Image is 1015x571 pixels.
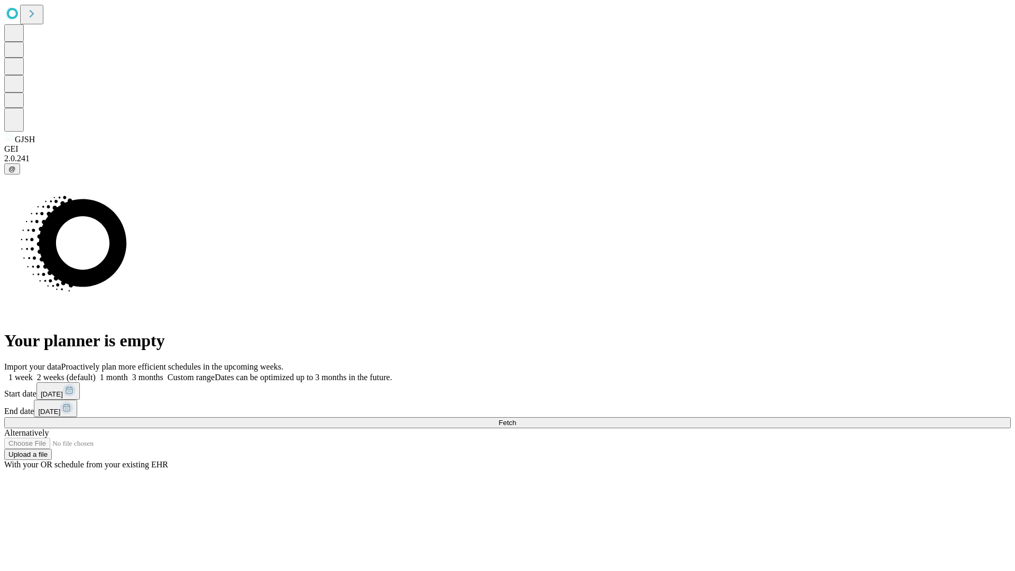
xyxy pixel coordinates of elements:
span: Dates can be optimized up to 3 months in the future. [215,373,392,382]
span: [DATE] [41,390,63,398]
span: 1 week [8,373,33,382]
button: [DATE] [34,400,77,417]
button: [DATE] [36,382,80,400]
div: Start date [4,382,1011,400]
h1: Your planner is empty [4,331,1011,351]
span: 1 month [100,373,128,382]
button: Fetch [4,417,1011,428]
span: @ [8,165,16,173]
div: End date [4,400,1011,417]
span: GJSH [15,135,35,144]
span: 3 months [132,373,163,382]
span: [DATE] [38,408,60,416]
div: 2.0.241 [4,154,1011,163]
div: GEI [4,144,1011,154]
button: @ [4,163,20,174]
span: With your OR schedule from your existing EHR [4,460,168,469]
span: Custom range [168,373,215,382]
span: Proactively plan more efficient schedules in the upcoming weeks. [61,362,283,371]
button: Upload a file [4,449,52,460]
span: Import your data [4,362,61,371]
span: Fetch [499,419,516,427]
span: Alternatively [4,428,49,437]
span: 2 weeks (default) [37,373,96,382]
